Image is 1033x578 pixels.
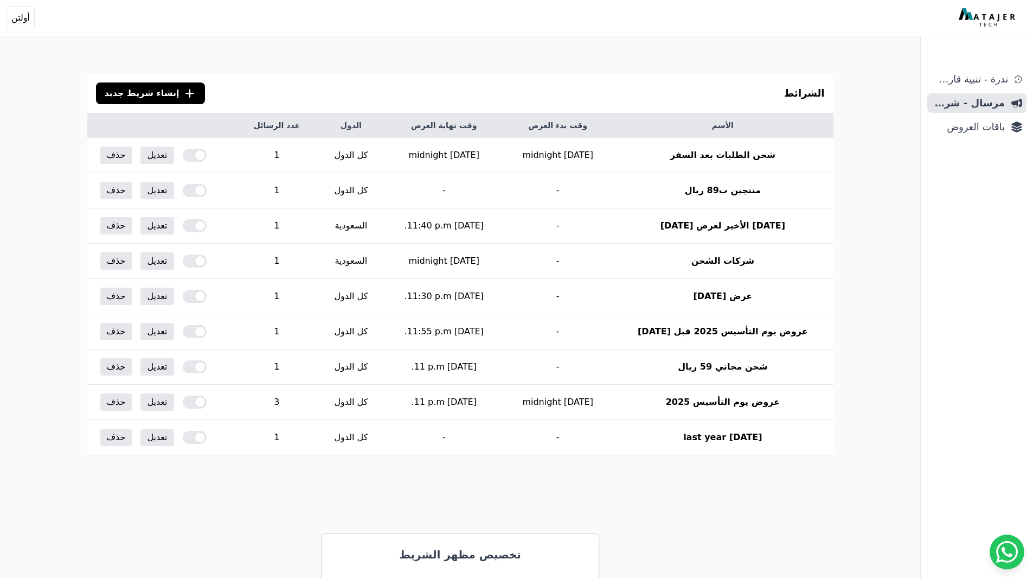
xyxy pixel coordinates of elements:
td: السعودية [317,244,384,279]
span: مرسال - شريط دعاية [932,96,1005,111]
button: حذف [100,147,132,164]
td: 1 [236,138,317,173]
th: وقت نهاية العرض [384,113,503,138]
td: كل الدول [317,314,384,350]
a: تعديل [140,217,174,234]
td: 3 [236,385,317,420]
a: تعديل [140,358,174,376]
td: [DATE] midnight [384,138,503,173]
a: إنشاء شريط جديد [96,82,206,104]
td: - [503,208,612,244]
th: الأسم [612,113,833,138]
td: كل الدول [317,173,384,208]
td: - [503,173,612,208]
th: عرض [DATE] [612,279,833,314]
span: باقات العروض [932,119,1005,135]
th: عروض يوم التأسيس 2025 [612,385,833,420]
th: شركات الشحن [612,244,833,279]
th: last year [DATE] [612,420,833,455]
td: كل الدول [317,385,384,420]
td: - [384,420,503,455]
th: [DATE] الأخير لعرض [DATE] [612,208,833,244]
td: [DATE] midnight [503,385,612,420]
a: تعديل [140,147,174,164]
td: [DATE] 11 p.m. [384,350,503,385]
th: شحن الطلبات بعد السفر [612,138,833,173]
td: 1 [236,279,317,314]
span: إنشاء شريط جديد [105,87,179,100]
th: عروض يوم التأسيس 2025 قبل [DATE] [612,314,833,350]
h3: تخصيص مظهر الشريط [335,547,586,562]
button: حذف [100,288,132,305]
th: الدول [317,113,384,138]
td: كل الدول [317,279,384,314]
td: [DATE] midnight [503,138,612,173]
td: [DATE] 11:40 p.m. [384,208,503,244]
a: تعديل [140,429,174,446]
td: - [503,244,612,279]
td: - [503,350,612,385]
td: - [384,173,503,208]
th: وقت بدء العرض [503,113,612,138]
td: - [503,279,612,314]
button: حذف [100,252,132,270]
img: MatajerTech Logo [959,8,1018,28]
th: شحن مجاني 59 ريال [612,350,833,385]
button: حذف [100,429,132,446]
span: أولتن [11,11,30,24]
td: كل الدول [317,138,384,173]
td: - [503,420,612,455]
td: [DATE] midnight [384,244,503,279]
a: تعديل [140,323,174,340]
td: 1 [236,314,317,350]
button: حذف [100,393,132,411]
button: حذف [100,217,132,234]
td: 1 [236,420,317,455]
td: كل الدول [317,350,384,385]
td: كل الدول [317,420,384,455]
a: تعديل [140,252,174,270]
td: 1 [236,173,317,208]
h3: الشرائط [784,86,825,101]
a: تعديل [140,182,174,199]
button: حذف [100,182,132,199]
td: السعودية [317,208,384,244]
a: تعديل [140,393,174,411]
button: حذف [100,358,132,376]
td: - [503,314,612,350]
span: ندرة - تنبية قارب علي النفاذ [932,72,1008,87]
td: 1 [236,350,317,385]
th: عدد الرسائل [236,113,317,138]
th: منتجين ب89 ريال [612,173,833,208]
td: 1 [236,244,317,279]
td: [DATE] 11 p.m. [384,385,503,420]
a: تعديل [140,288,174,305]
button: أولتن [7,7,35,29]
button: حذف [100,323,132,340]
td: [DATE] 11:55 p.m. [384,314,503,350]
td: 1 [236,208,317,244]
td: [DATE] 11:30 p.m. [384,279,503,314]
